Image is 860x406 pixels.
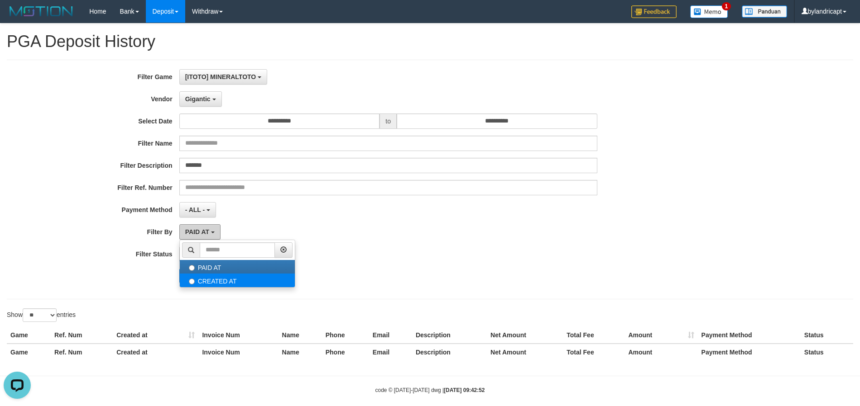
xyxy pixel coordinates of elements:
[742,5,787,18] img: panduan.png
[185,206,205,213] span: - ALL -
[4,4,31,31] button: Open LiveChat chat widget
[51,344,113,360] th: Ref. Num
[375,387,485,393] small: code © [DATE]-[DATE] dwg |
[7,327,51,344] th: Game
[113,344,198,360] th: Created at
[322,327,369,344] th: Phone
[198,344,278,360] th: Invoice Num
[7,5,76,18] img: MOTION_logo.png
[179,91,222,107] button: Gigantic
[412,327,487,344] th: Description
[625,344,697,360] th: Amount
[279,327,322,344] th: Name
[801,344,853,360] th: Status
[179,224,221,240] button: PAID AT
[189,265,195,271] input: PAID AT
[369,327,412,344] th: Email
[322,344,369,360] th: Phone
[7,344,51,360] th: Game
[563,327,625,344] th: Total Fee
[487,327,563,344] th: Net Amount
[185,95,211,103] span: Gigantic
[113,327,198,344] th: Created at
[51,327,113,344] th: Ref. Num
[698,327,801,344] th: Payment Method
[7,33,853,51] h1: PGA Deposit History
[801,327,853,344] th: Status
[185,73,256,80] span: [ITOTO] MINERALTOTO
[380,113,397,129] span: to
[180,274,295,287] label: CREATED AT
[180,260,295,274] label: PAID AT
[179,69,267,85] button: [ITOTO] MINERALTOTO
[722,2,731,10] span: 1
[23,308,57,322] select: Showentries
[563,344,625,360] th: Total Fee
[7,308,76,322] label: Show entries
[189,279,195,284] input: CREATED AT
[369,344,412,360] th: Email
[690,5,728,18] img: Button%20Memo.svg
[179,202,216,217] button: - ALL -
[444,387,485,393] strong: [DATE] 09:42:52
[185,228,209,236] span: PAID AT
[198,327,278,344] th: Invoice Num
[412,344,487,360] th: Description
[698,344,801,360] th: Payment Method
[279,344,322,360] th: Name
[487,344,563,360] th: Net Amount
[625,327,697,344] th: Amount
[631,5,677,18] img: Feedback.jpg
